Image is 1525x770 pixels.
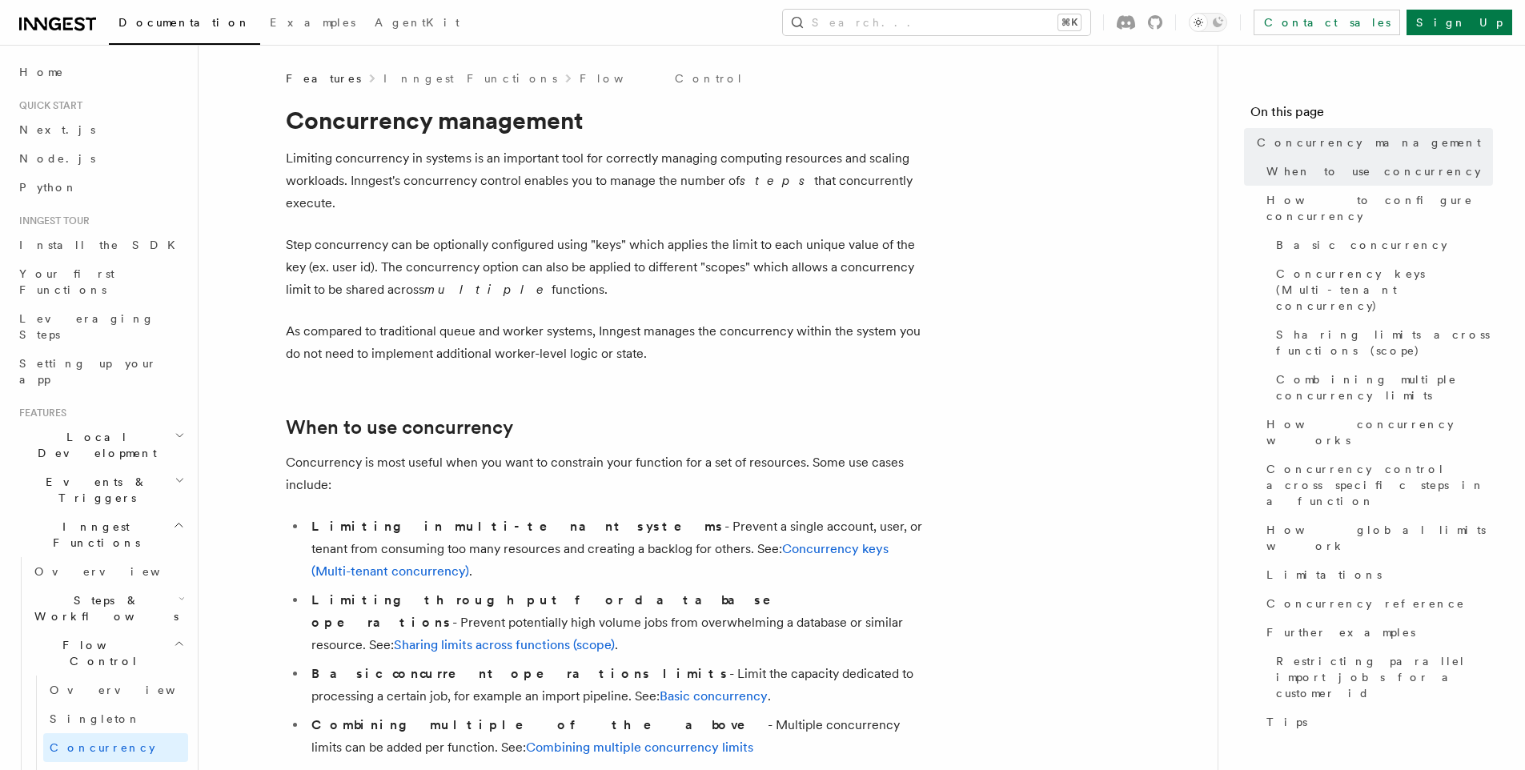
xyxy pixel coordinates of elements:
[13,99,82,112] span: Quick start
[1260,157,1493,186] a: When to use concurrency
[1260,618,1493,647] a: Further examples
[311,519,724,534] strong: Limiting in multi-tenant systems
[1260,589,1493,618] a: Concurrency reference
[1266,714,1307,730] span: Tips
[13,144,188,173] a: Node.js
[1276,327,1493,359] span: Sharing limits across functions (scope)
[286,70,361,86] span: Features
[1260,560,1493,589] a: Limitations
[1250,102,1493,128] h4: On this page
[34,565,199,578] span: Overview
[424,282,552,297] em: multiple
[1266,567,1382,583] span: Limitations
[1266,192,1493,224] span: How to configure concurrency
[1270,259,1493,320] a: Concurrency keys (Multi-tenant concurrency)
[740,173,814,188] em: steps
[307,714,926,759] li: - Multiple concurrency limits can be added per function. See:
[286,106,926,134] h1: Concurrency management
[1266,163,1481,179] span: When to use concurrency
[286,147,926,215] p: Limiting concurrency in systems is an important tool for correctly managing computing resources a...
[1250,128,1493,157] a: Concurrency management
[13,115,188,144] a: Next.js
[383,70,557,86] a: Inngest Functions
[13,423,188,467] button: Local Development
[43,733,188,762] a: Concurrency
[270,16,355,29] span: Examples
[13,512,188,557] button: Inngest Functions
[13,173,188,202] a: Python
[307,589,926,656] li: - Prevent potentially high volume jobs from overwhelming a database or similar resource. See: .
[1266,522,1493,554] span: How global limits work
[118,16,251,29] span: Documentation
[1407,10,1512,35] a: Sign Up
[109,5,260,45] a: Documentation
[13,231,188,259] a: Install the SDK
[1058,14,1081,30] kbd: ⌘K
[660,688,768,704] a: Basic concurrency
[375,16,460,29] span: AgentKit
[19,239,185,251] span: Install the SDK
[1257,134,1481,150] span: Concurrency management
[1266,596,1465,612] span: Concurrency reference
[307,515,926,583] li: - Prevent a single account, user, or tenant from consuming too many resources and creating a back...
[50,741,155,754] span: Concurrency
[13,407,66,419] span: Features
[13,259,188,304] a: Your first Functions
[50,712,141,725] span: Singleton
[1260,186,1493,231] a: How to configure concurrency
[13,58,188,86] a: Home
[311,717,768,732] strong: Combining multiple of the above
[1270,365,1493,410] a: Combining multiple concurrency limits
[394,637,615,652] a: Sharing limits across functions (scope)
[19,357,157,386] span: Setting up your app
[19,123,95,136] span: Next.js
[1260,455,1493,515] a: Concurrency control across specific steps in a function
[1260,708,1493,736] a: Tips
[1276,266,1493,314] span: Concurrency keys (Multi-tenant concurrency)
[13,429,175,461] span: Local Development
[19,267,114,296] span: Your first Functions
[13,215,90,227] span: Inngest tour
[1266,461,1493,509] span: Concurrency control across specific steps in a function
[365,5,469,43] a: AgentKit
[1270,231,1493,259] a: Basic concurrency
[43,704,188,733] a: Singleton
[286,451,926,496] p: Concurrency is most useful when you want to constrain your function for a set of resources. Some ...
[1276,653,1493,701] span: Restricting parallel import jobs for a customer id
[1254,10,1400,35] a: Contact sales
[307,663,926,708] li: - Limit the capacity dedicated to processing a certain job, for example an import pipeline. See: .
[286,234,926,301] p: Step concurrency can be optionally configured using "keys" which applies the limit to each unique...
[1260,515,1493,560] a: How global limits work
[28,592,179,624] span: Steps & Workflows
[1276,237,1447,253] span: Basic concurrency
[19,152,95,165] span: Node.js
[13,519,173,551] span: Inngest Functions
[28,586,188,631] button: Steps & Workflows
[783,10,1090,35] button: Search...⌘K
[13,304,188,349] a: Leveraging Steps
[13,474,175,506] span: Events & Triggers
[13,467,188,512] button: Events & Triggers
[311,666,729,681] strong: Basic concurrent operations limits
[50,684,215,696] span: Overview
[286,320,926,365] p: As compared to traditional queue and worker systems, Inngest manages the concurrency within the s...
[1276,371,1493,403] span: Combining multiple concurrency limits
[580,70,744,86] a: Flow Control
[28,637,174,669] span: Flow Control
[28,557,188,586] a: Overview
[19,312,155,341] span: Leveraging Steps
[28,631,188,676] button: Flow Control
[1270,320,1493,365] a: Sharing limits across functions (scope)
[43,676,188,704] a: Overview
[1266,624,1415,640] span: Further examples
[311,592,793,630] strong: Limiting throughput for database operations
[19,181,78,194] span: Python
[526,740,753,755] a: Combining multiple concurrency limits
[1260,410,1493,455] a: How concurrency works
[19,64,64,80] span: Home
[13,349,188,394] a: Setting up your app
[260,5,365,43] a: Examples
[1266,416,1493,448] span: How concurrency works
[1189,13,1227,32] button: Toggle dark mode
[286,416,513,439] a: When to use concurrency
